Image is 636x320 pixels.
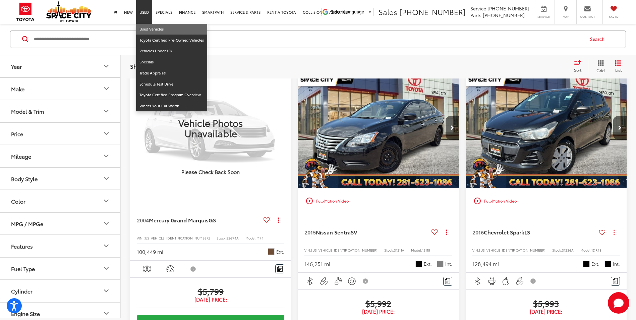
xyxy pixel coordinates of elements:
[102,62,110,70] div: Year
[102,107,110,115] div: Model & Trim
[102,175,110,183] div: Body Style
[536,14,551,19] span: Service
[226,235,239,241] span: 52674A
[472,228,484,236] span: 2016
[137,248,163,256] div: 100,449 mi
[137,216,149,224] span: 2004
[316,228,351,236] span: Nissan Sentra
[11,86,24,92] div: Make
[102,85,110,93] div: Make
[611,277,620,286] button: Comments
[470,12,481,18] span: Parts
[304,228,428,236] a: 2015Nissan SentraSV
[130,62,198,70] span: Showing all 200 vehicles
[143,265,151,273] img: Emergency Brake Assist
[446,229,447,235] span: dropdown dots
[465,67,627,188] div: 2016 Chevrolet Spark LS 0
[183,262,204,276] button: View Disclaimer
[102,130,110,138] div: Price
[562,248,574,253] span: S1236A
[149,216,209,224] span: Mercury Grand Marquis
[256,235,264,241] span: M74
[311,248,378,253] span: [US_VEHICLE_IDENTIFICATION_NUMBER]
[606,14,621,19] span: Saved
[0,145,121,167] button: MileageMileage
[472,228,596,236] a: 2016Chevrolet SparkLS
[351,228,357,236] span: SV
[102,242,110,250] div: Features
[297,67,459,189] img: 2015 Nissan Sentra SV FWD
[11,243,33,249] div: Features
[334,277,342,285] img: Keyless Entry
[130,67,291,188] img: Vehicle Photos Unavailable Please Check Back Soon
[610,60,627,73] button: List View
[424,261,432,267] span: Ext.
[0,78,121,100] button: MakeMake
[136,46,207,57] a: Vehicles Under 15k
[320,277,328,285] img: Aux Input
[136,57,207,68] a: Specials
[465,67,627,188] a: 2016 Chevrolet Spark LS CVT FWD2016 Chevrolet Spark LS CVT FWD2016 Chevrolet Spark LS CVT FWD2016...
[0,280,121,302] button: CylinderCylinder
[33,31,584,47] input: Search by Make, Model, or Keyword
[102,152,110,160] div: Mileage
[136,68,207,79] a: Trade Appraisal
[368,9,372,14] span: ▼
[217,235,226,241] span: Stock:
[102,287,110,295] div: Cylinder
[571,60,589,73] button: Select sort value
[136,90,207,101] a: Toyota Certified Program Overview
[360,274,372,288] button: View Disclaimer
[276,249,284,255] span: Ext.
[613,278,618,284] img: Comments
[331,9,372,14] a: Select Language​
[0,258,121,279] button: Fuel TypeFuel Type
[472,248,479,253] span: VIN:
[11,63,22,69] div: Year
[591,261,599,267] span: Ext.
[583,261,590,267] span: Black Granite Metallic
[443,277,452,286] button: Comments
[472,298,620,308] span: $5,993
[0,123,121,145] button: PricePrice
[11,265,35,272] div: Fuel Type
[472,308,620,315] span: [DATE] Price:
[0,100,121,122] button: Model & TrimModel & Trim
[166,265,175,273] img: Cruise Control
[614,229,615,235] span: dropdown dots
[613,116,627,140] button: Next image
[437,261,444,267] span: Gray
[591,248,601,253] span: 1DR48
[0,55,121,77] button: YearYear
[574,67,581,73] span: Sort
[278,217,279,223] span: dropdown dots
[465,67,627,189] img: 2016 Chevrolet Spark LS CVT FWD
[297,67,459,188] a: 2015 Nissan Sentra SV FWD2015 Nissan Sentra SV FWD2015 Nissan Sentra SV FWD2015 Nissan Sentra SV FWD
[558,14,573,19] span: Map
[441,226,452,238] button: Actions
[209,216,216,224] span: GS
[245,235,256,241] span: Model:
[484,228,524,236] span: Chevrolet Spark
[488,277,496,285] img: Android Auto
[580,248,591,253] span: Model:
[277,266,283,272] img: Comments
[11,288,33,294] div: Cylinder
[604,261,611,267] span: Black
[137,235,143,241] span: VIN:
[487,5,529,12] span: [PHONE_NUMBER]
[483,12,525,18] span: [PHONE_NUMBER]
[143,235,210,241] span: [US_VEHICLE_IDENTIFICATION_NUMBER]
[589,60,610,73] button: Grid View
[136,101,207,111] a: What's Your Car Worth
[304,248,311,253] span: VIN:
[615,67,622,73] span: List
[11,220,43,227] div: MPG / MPGe
[136,79,207,90] a: Schedule Test Drive
[608,292,629,314] button: Toggle Chat Window
[524,228,530,236] span: LS
[516,277,524,285] img: Aux Input
[415,261,422,267] span: Super Black
[0,190,121,212] button: ColorColor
